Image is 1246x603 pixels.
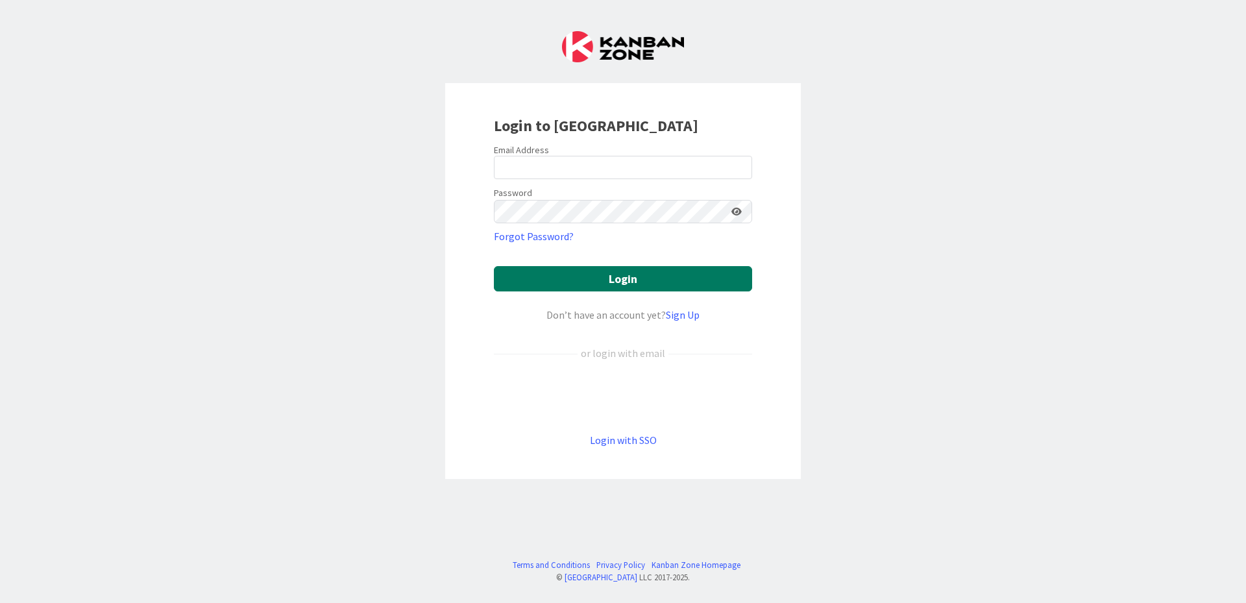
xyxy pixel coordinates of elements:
iframe: Botão Iniciar sessão com o Google [487,382,759,411]
a: Terms and Conditions [513,559,590,571]
a: [GEOGRAPHIC_DATA] [565,572,637,582]
div: © LLC 2017- 2025 . [506,571,740,584]
a: Login with SSO [590,434,657,447]
b: Login to [GEOGRAPHIC_DATA] [494,116,698,136]
div: or login with email [578,345,668,361]
div: Don’t have an account yet? [494,307,752,323]
img: Kanban Zone [562,31,684,62]
a: Kanban Zone Homepage [652,559,740,571]
label: Email Address [494,144,549,156]
a: Privacy Policy [596,559,645,571]
button: Login [494,266,752,291]
a: Sign Up [666,308,700,321]
a: Forgot Password? [494,228,574,244]
label: Password [494,186,532,200]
